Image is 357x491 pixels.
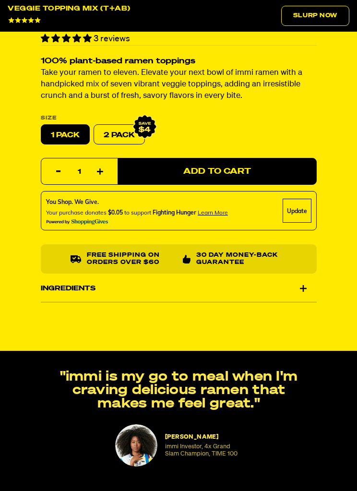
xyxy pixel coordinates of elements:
small: immi Investor, 4x Grand Slam Champion, TIME 100 [165,443,242,457]
div: Update Cause Button [283,199,311,223]
a: Slurp Now [281,6,349,26]
span: $0.05 [108,209,123,216]
p: "immi is my go to meal when I'm craving delicious ramen that makes me feel great." [52,370,305,410]
h2: 100% plant-based ramen toppings [41,57,317,65]
div: Ingredients [41,275,317,302]
li: 1 of 8 [6,370,351,490]
span: Add to Cart [183,168,251,176]
img: Naomi Osaka [115,424,157,467]
label: 1 PACK [41,124,90,144]
span: 3 reviews [94,35,130,43]
span: Your purchase donates [46,209,107,216]
button: Add to Cart [118,158,317,185]
span: [PERSON_NAME] [165,434,218,440]
p: Take your ramen to eleven. Elevate your next bowl of immi ramen with a handpicked mix of seven vi... [41,67,317,102]
label: 2 PACK [94,124,145,144]
p: 30 Day Money-Back Guarantee [196,252,286,266]
img: Powered By ShoppingGives [46,219,108,225]
span: Fighting Hunger [153,209,196,216]
p: Free shipping on orders over $60 [87,252,175,266]
span: Learn more about donating [198,209,228,216]
div: Veggie Topping Mix (T+AB) [8,6,131,12]
iframe: Marketing Popup [5,447,90,486]
label: Size [41,115,317,120]
span: 5.00 stars [41,35,94,43]
div: You Shop. We Give. [46,198,228,206]
span: 10 Reviews [45,18,73,24]
input: quantity [47,158,112,185]
span: to support [124,209,151,216]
